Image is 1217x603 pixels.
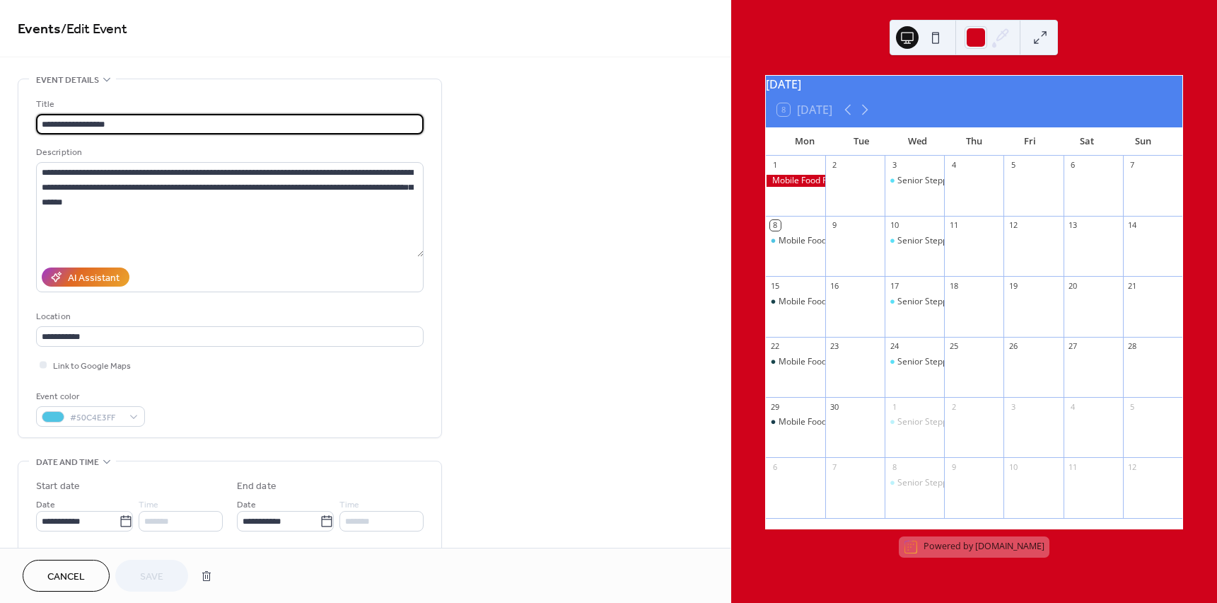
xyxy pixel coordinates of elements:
[42,268,129,287] button: AI Assistant
[889,160,899,171] div: 3
[829,160,840,171] div: 2
[770,461,781,472] div: 6
[1127,401,1138,412] div: 5
[1127,160,1138,171] div: 7
[1127,461,1138,472] div: 12
[948,341,959,352] div: 25
[889,401,899,412] div: 1
[885,416,944,428] div: Senior Steppers
[1068,160,1078,171] div: 6
[1059,127,1115,156] div: Sat
[829,401,840,412] div: 30
[779,235,854,247] div: Mobile Food Pantry
[1002,127,1059,156] div: Fri
[948,401,959,412] div: 2
[1008,341,1018,352] div: 26
[1068,220,1078,231] div: 13
[766,356,825,368] div: Mobile Food Pantry
[833,127,890,156] div: Tue
[339,498,359,512] span: Time
[885,477,944,489] div: Senior Steppers
[779,416,854,428] div: Mobile Food Pantry
[897,477,960,489] div: Senior Steppers
[770,341,781,352] div: 22
[1114,127,1171,156] div: Sun
[948,160,959,171] div: 4
[924,541,1044,553] div: Powered by
[36,145,421,160] div: Description
[890,127,946,156] div: Wed
[1008,280,1018,291] div: 19
[1008,160,1018,171] div: 5
[777,127,834,156] div: Mon
[897,175,960,187] div: Senior Steppers
[889,461,899,472] div: 8
[897,416,960,428] div: Senior Steppers
[897,235,960,247] div: Senior Steppers
[829,461,840,472] div: 7
[237,498,256,512] span: Date
[1068,280,1078,291] div: 20
[18,16,61,43] a: Events
[829,220,840,231] div: 9
[23,560,110,592] button: Cancel
[68,271,120,286] div: AI Assistant
[975,541,1044,553] a: [DOMAIN_NAME]
[1068,461,1078,472] div: 11
[948,220,959,231] div: 11
[70,410,122,425] span: #50C4E3FF
[770,401,781,412] div: 29
[889,220,899,231] div: 10
[36,73,99,88] span: Event details
[36,389,142,404] div: Event color
[897,296,960,308] div: Senior Steppers
[1068,401,1078,412] div: 4
[1127,341,1138,352] div: 28
[779,356,854,368] div: Mobile Food Pantry
[766,296,825,308] div: Mobile Food Pantry
[766,76,1182,93] div: [DATE]
[770,280,781,291] div: 15
[829,341,840,352] div: 23
[766,235,825,247] div: Mobile Food Pantry
[897,356,960,368] div: Senior Steppers
[1008,401,1018,412] div: 3
[1008,220,1018,231] div: 12
[47,570,85,585] span: Cancel
[61,16,127,43] span: / Edit Event
[948,280,959,291] div: 18
[36,97,421,112] div: Title
[766,416,825,428] div: Mobile Food Pantry
[885,175,944,187] div: Senior Steppers
[770,160,781,171] div: 1
[766,175,825,187] div: Mobile Food Pantry - NO FOOD PASSOUT "HOLIDAY"
[53,359,131,374] span: Link to Google Maps
[779,296,854,308] div: Mobile Food Pantry
[889,341,899,352] div: 24
[770,220,781,231] div: 8
[885,296,944,308] div: Senior Steppers
[945,127,1002,156] div: Thu
[237,479,276,494] div: End date
[139,498,158,512] span: Time
[829,280,840,291] div: 16
[36,309,421,324] div: Location
[36,479,80,494] div: Start date
[1127,220,1138,231] div: 14
[948,461,959,472] div: 9
[36,498,55,512] span: Date
[1068,341,1078,352] div: 27
[1008,461,1018,472] div: 10
[889,280,899,291] div: 17
[36,455,99,470] span: Date and time
[885,356,944,368] div: Senior Steppers
[1127,280,1138,291] div: 21
[885,235,944,247] div: Senior Steppers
